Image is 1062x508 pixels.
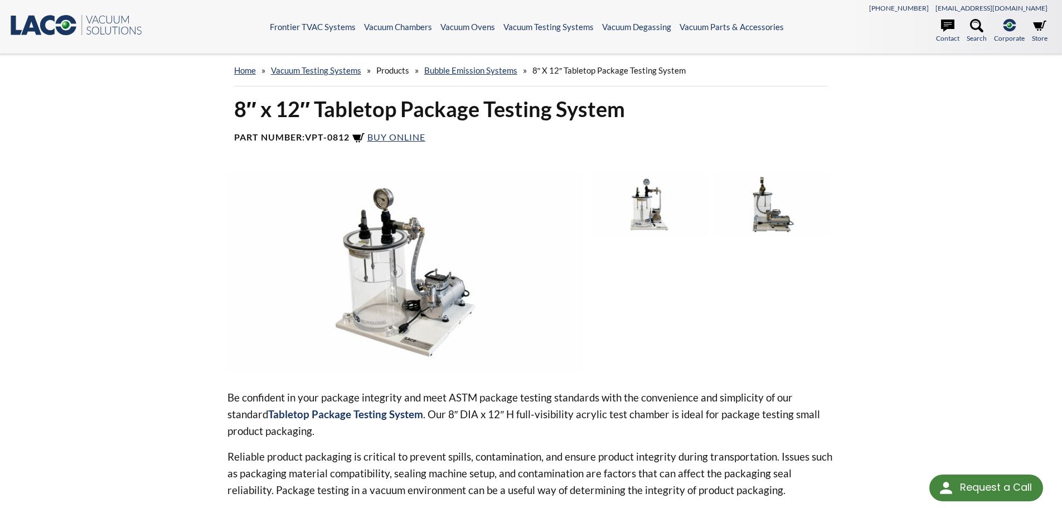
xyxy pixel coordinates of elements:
a: Search [967,19,987,43]
h1: 8″ x 12″ Tabletop Package Testing System [234,95,828,123]
a: Contact [936,19,959,43]
div: Request a Call [960,475,1032,500]
img: 8" X 12" Tabletop Package Testing System, side view [713,172,829,236]
div: Request a Call [929,475,1043,501]
img: 8" X 12" Tabletop Package Testing System, angled view [227,172,583,371]
a: Vacuum Chambers [364,22,432,32]
a: Vacuum Parts & Accessories [680,22,784,32]
span: Products [376,65,409,75]
a: Frontier TVAC Systems [270,22,356,32]
h4: Part Number: [234,132,828,145]
a: [PHONE_NUMBER] [869,4,929,12]
a: [EMAIL_ADDRESS][DOMAIN_NAME] [935,4,1048,12]
a: Vacuum Ovens [440,22,495,32]
b: VPT-0812 [305,132,350,142]
a: home [234,65,256,75]
img: round button [937,479,955,497]
span: Corporate [994,33,1025,43]
a: Store [1032,19,1048,43]
a: Vacuum Degassing [602,22,671,32]
a: Vacuum Testing Systems [503,22,594,32]
p: Reliable product packaging is critical to prevent spills, contamination, and ensure product integ... [227,448,835,499]
img: 8" X 12" Tabletop Package Testing System, front view [591,172,707,236]
span: Buy Online [367,132,425,142]
p: Be confident in your package integrity and meet ASTM package testing standards with the convenien... [227,389,835,439]
a: Vacuum Testing Systems [271,65,361,75]
span: 8″ x 12″ Tabletop Package Testing System [532,65,686,75]
div: » » » » [234,55,828,86]
a: Bubble Emission Systems [424,65,517,75]
a: Buy Online [352,132,425,142]
strong: Tabletop Package Testing System [268,408,423,420]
